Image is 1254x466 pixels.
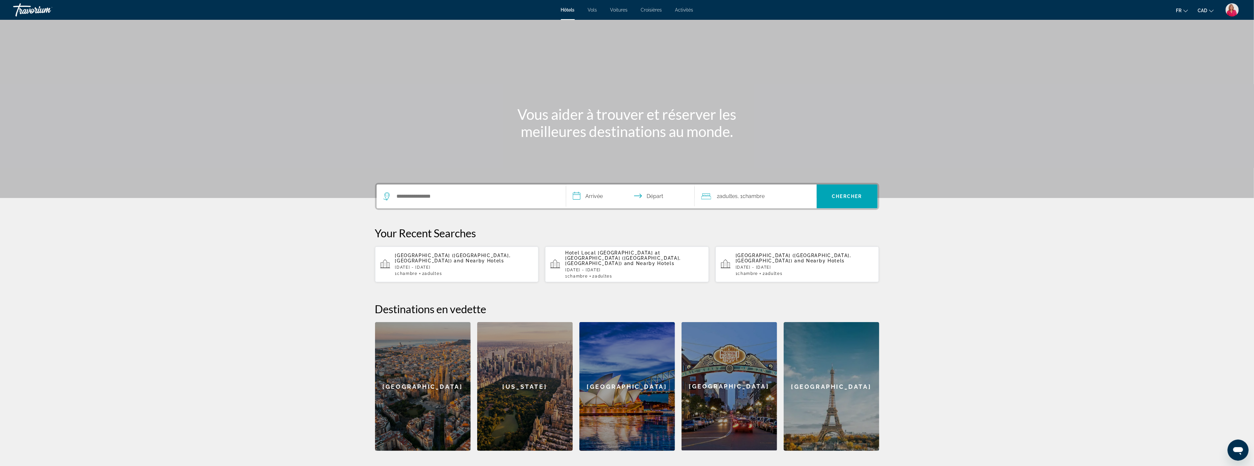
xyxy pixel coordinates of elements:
[375,302,879,316] h2: Destinations en vedette
[784,322,879,451] div: [GEOGRAPHIC_DATA]
[395,271,418,276] span: 1
[736,265,874,270] p: [DATE] - [DATE]
[588,7,597,13] a: Vols
[736,271,758,276] span: 1
[682,322,777,450] div: [GEOGRAPHIC_DATA]
[736,253,851,263] span: [GEOGRAPHIC_DATA] ([GEOGRAPHIC_DATA], [GEOGRAPHIC_DATA])
[695,184,817,208] button: Travelers: 2 adults, 0 children
[1224,3,1241,17] button: User Menu
[795,258,845,263] span: and Nearby Hotels
[395,265,534,270] p: [DATE] - [DATE]
[784,322,879,451] a: Paris[GEOGRAPHIC_DATA]
[375,246,539,283] button: [GEOGRAPHIC_DATA] ([GEOGRAPHIC_DATA], [GEOGRAPHIC_DATA]) and Nearby Hotels[DATE] - [DATE]1Chambre...
[1198,6,1214,15] button: Change currency
[763,271,782,276] span: 2
[717,192,738,201] span: 2
[565,274,588,279] span: 1
[738,192,765,201] span: , 1
[1228,440,1249,461] iframe: Bouton de lancement de la fenêtre de messagerie
[682,322,777,451] a: San Diego[GEOGRAPHIC_DATA]
[375,322,471,451] a: Barcelona[GEOGRAPHIC_DATA]
[396,191,556,201] input: Search hotel destination
[743,193,765,199] span: Chambre
[579,322,675,451] a: Sydney[GEOGRAPHIC_DATA]
[377,184,878,208] div: Search widget
[610,7,628,13] a: Voitures
[579,322,675,451] div: [GEOGRAPHIC_DATA]
[595,274,612,279] span: Adultes
[566,184,695,208] button: Select check in and out date
[565,250,681,266] span: Hotel Local [GEOGRAPHIC_DATA] at [GEOGRAPHIC_DATA] ([GEOGRAPHIC_DATA], [GEOGRAPHIC_DATA])
[425,271,442,276] span: Adultes
[593,274,612,279] span: 2
[1198,8,1208,13] span: CAD
[568,274,588,279] span: Chambre
[375,322,471,451] div: [GEOGRAPHIC_DATA]
[454,258,504,263] span: and Nearby Hotels
[765,271,783,276] span: Adultes
[565,268,704,272] p: [DATE] - [DATE]
[561,7,575,13] a: Hôtels
[738,271,758,276] span: Chambre
[675,7,693,13] a: Activités
[832,194,862,199] span: Chercher
[624,261,675,266] span: and Nearby Hotels
[504,106,751,140] h1: Vous aider à trouver et réserver les meilleures destinations au monde.
[13,1,79,18] a: Travorium
[397,271,418,276] span: Chambre
[720,193,738,199] span: Adultes
[422,271,442,276] span: 2
[1226,3,1239,17] img: User image
[375,226,879,240] p: Your Recent Searches
[395,253,511,263] span: [GEOGRAPHIC_DATA] ([GEOGRAPHIC_DATA], [GEOGRAPHIC_DATA])
[477,322,573,451] a: New York[US_STATE]
[545,246,709,283] button: Hotel Local [GEOGRAPHIC_DATA] at [GEOGRAPHIC_DATA] ([GEOGRAPHIC_DATA], [GEOGRAPHIC_DATA]) and Nea...
[641,7,662,13] a: Croisières
[817,184,878,208] button: Search
[715,246,879,283] button: [GEOGRAPHIC_DATA] ([GEOGRAPHIC_DATA], [GEOGRAPHIC_DATA]) and Nearby Hotels[DATE] - [DATE]1Chambre...
[477,322,573,451] div: [US_STATE]
[1176,8,1182,13] span: fr
[1176,6,1188,15] button: Change language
